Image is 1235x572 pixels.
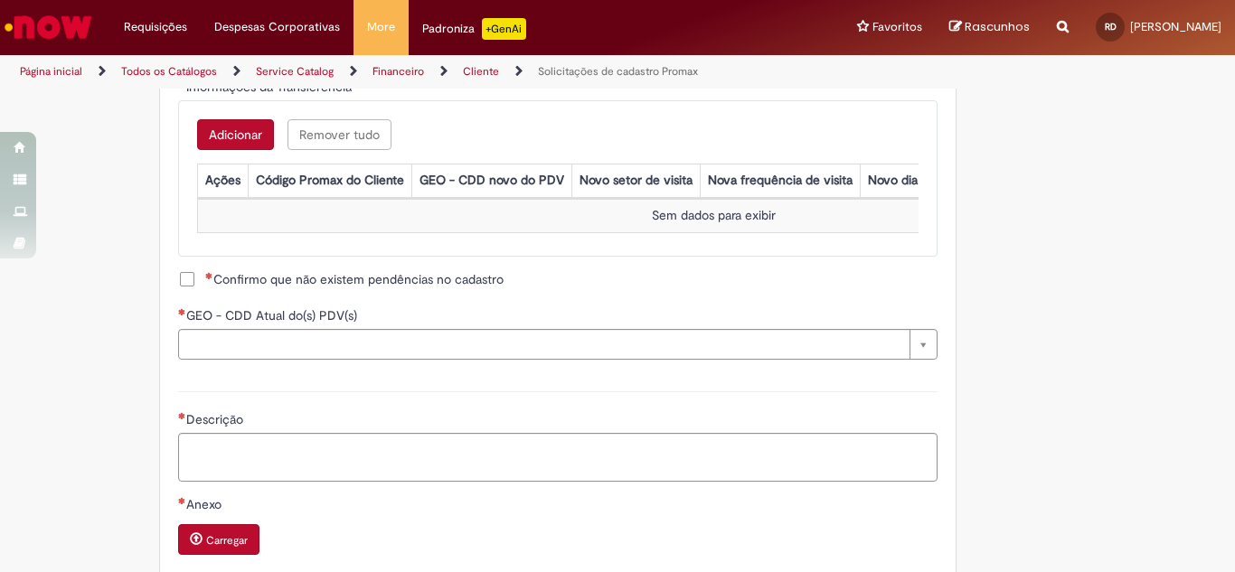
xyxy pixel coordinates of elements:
small: Carregar [206,533,248,548]
a: Rascunhos [949,19,1030,36]
a: Service Catalog [256,64,334,79]
th: Código Promax do Cliente [248,164,411,197]
span: Rascunhos [965,18,1030,35]
td: Sem dados para exibir [197,199,1230,232]
span: Favoritos [872,18,922,36]
span: Despesas Corporativas [214,18,340,36]
div: Padroniza [422,18,526,40]
a: Todos os Catálogos [121,64,217,79]
ul: Trilhas de página [14,55,810,89]
span: Informações da Transferência [186,79,355,95]
span: Confirmo que não existem pendências no cadastro [205,270,504,288]
p: +GenAi [482,18,526,40]
img: ServiceNow [2,9,95,45]
span: Necessários [178,412,186,419]
th: Novo setor de visita [571,164,700,197]
textarea: Descrição [178,433,938,482]
span: Necessários [178,308,186,315]
th: GEO - CDD novo do PDV [411,164,571,197]
span: RD [1105,21,1117,33]
span: [PERSON_NAME] [1130,19,1221,34]
a: Financeiro [372,64,424,79]
span: Anexo [186,496,225,512]
span: Necessários [178,497,186,504]
span: More [367,18,395,36]
span: Descrição [186,411,247,427]
th: Novo dia da visita [860,164,975,197]
a: Limpar campo GEO - CDD Atual do(s) PDV(s) [178,329,938,360]
a: Solicitações de cadastro Promax [538,64,698,79]
th: Ações [197,164,248,197]
span: Requisições [124,18,187,36]
button: Add a row for Informações da Transferência [197,119,274,150]
a: Página inicial [20,64,82,79]
button: Carregar anexo de Anexo Required [178,524,259,555]
span: GEO - CDD Atual do(s) PDV(s) [186,307,361,324]
span: Necessários [205,272,213,279]
a: Cliente [463,64,499,79]
th: Nova frequência de visita [700,164,860,197]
